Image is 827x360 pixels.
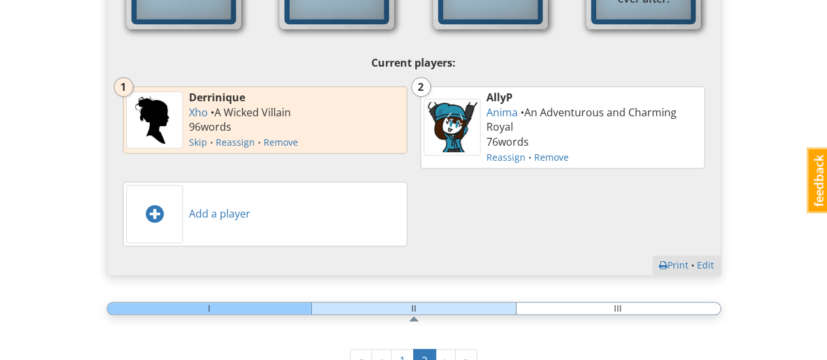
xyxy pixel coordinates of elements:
a: Remove [534,151,569,163]
span: • [659,259,697,271]
span: 96 word s [189,120,231,134]
div: 2 [412,79,430,94]
a: Skip [189,136,207,148]
a: Print [659,259,688,271]
a: Anima [486,105,518,120]
span: • [189,136,216,148]
a: Reassign [216,136,255,148]
span: • [189,136,298,148]
div: 1 [114,79,133,94]
img: af4annson8jix4jekajr.jpg [129,95,180,145]
span: • An Adventurous and Charming Royal [486,105,677,135]
strong: Derrinique [189,90,245,105]
a: Xho [189,105,208,120]
span: 76 word s [486,135,529,149]
span: • [486,151,569,163]
a: Remove [263,136,298,148]
a: Add a player [189,206,250,221]
a: Edit [697,259,714,271]
strong: AllyP [486,90,513,105]
a: Reassign [486,151,526,163]
span: • A Wicked Villain [208,105,291,120]
p: Current players: [116,53,711,73]
img: rpeugacosryydxsnfb6u.jpg [427,102,477,152]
